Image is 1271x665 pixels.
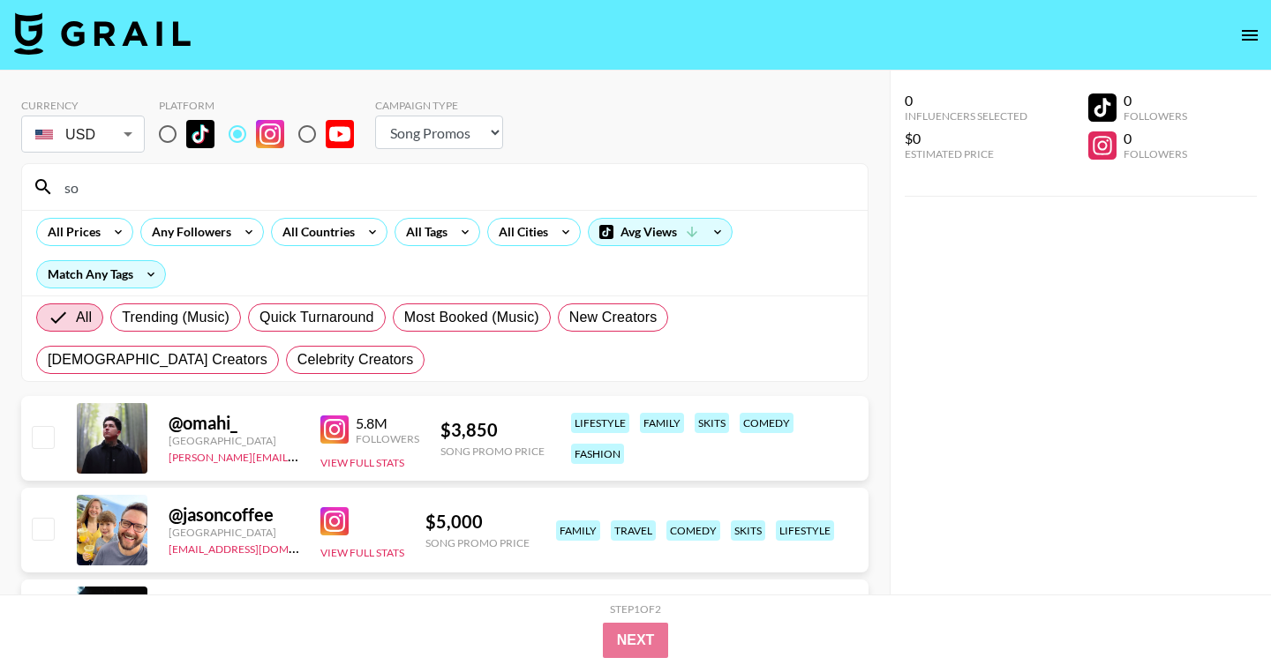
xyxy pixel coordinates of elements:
[37,261,165,288] div: Match Any Tags
[740,413,793,433] div: comedy
[666,520,720,541] div: comedy
[320,456,404,469] button: View Full Stats
[1124,109,1187,123] div: Followers
[610,602,661,616] div: Step 1 of 2
[1183,577,1250,644] iframe: Drift Widget Chat Controller
[1124,130,1187,147] div: 0
[14,12,191,55] img: Grail Talent
[356,432,419,445] div: Followers
[1124,92,1187,109] div: 0
[603,623,669,658] button: Next
[488,219,552,245] div: All Cities
[905,130,1027,147] div: $0
[611,520,656,541] div: travel
[54,173,857,201] input: Search by User Name
[256,120,284,148] img: Instagram
[48,349,267,370] span: [DEMOGRAPHIC_DATA] Creators
[695,413,729,433] div: skits
[169,447,430,464] a: [PERSON_NAME][EMAIL_ADDRESS][DOMAIN_NAME]
[440,419,545,441] div: $ 3,850
[905,147,1027,161] div: Estimated Price
[425,536,530,549] div: Song Promo Price
[37,219,104,245] div: All Prices
[297,349,414,370] span: Celebrity Creators
[440,445,545,458] div: Song Promo Price
[320,507,349,535] img: Instagram
[731,520,765,541] div: skits
[326,120,354,148] img: YouTube
[404,307,539,328] span: Most Booked (Music)
[320,546,404,559] button: View Full Stats
[76,307,92,328] span: All
[25,119,141,150] div: USD
[556,520,600,541] div: family
[905,92,1027,109] div: 0
[169,539,346,556] a: [EMAIL_ADDRESS][DOMAIN_NAME]
[320,415,349,444] img: Instagram
[186,120,214,148] img: TikTok
[776,520,834,541] div: lifestyle
[169,434,299,447] div: [GEOGRAPHIC_DATA]
[589,219,732,245] div: Avg Views
[425,511,530,533] div: $ 5,000
[122,307,229,328] span: Trending (Music)
[21,99,145,112] div: Currency
[1232,18,1267,53] button: open drawer
[640,413,684,433] div: family
[159,99,368,112] div: Platform
[272,219,358,245] div: All Countries
[356,415,419,432] div: 5.8M
[1124,147,1187,161] div: Followers
[169,526,299,539] div: [GEOGRAPHIC_DATA]
[571,444,624,464] div: fashion
[905,109,1027,123] div: Influencers Selected
[375,99,503,112] div: Campaign Type
[259,307,374,328] span: Quick Turnaround
[169,412,299,434] div: @ omahi_
[141,219,235,245] div: Any Followers
[395,219,451,245] div: All Tags
[169,504,299,526] div: @ jasoncoffee
[571,413,629,433] div: lifestyle
[569,307,658,328] span: New Creators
